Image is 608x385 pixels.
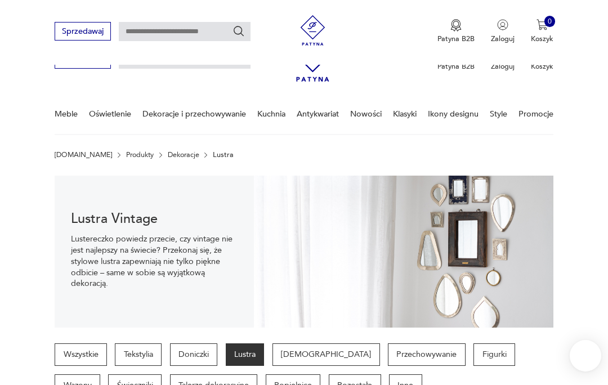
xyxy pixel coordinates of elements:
a: Figurki [473,343,515,366]
a: Dekoracje [168,151,199,159]
button: Sprzedawaj [55,22,110,41]
p: Zaloguj [491,34,515,44]
a: Antykwariat [297,95,339,133]
a: Ikona medaluPatyna B2B [437,19,475,44]
img: Ikona medalu [450,19,462,32]
a: Wszystkie [55,343,107,366]
p: Patyna B2B [437,34,475,44]
p: Patyna B2B [437,61,475,71]
p: Lustra [213,151,234,159]
img: Patyna - sklep z meblami i dekoracjami vintage [294,15,332,46]
p: Zaloguj [491,61,515,71]
a: Meble [55,95,78,133]
a: Style [490,95,507,133]
a: Tekstylia [115,343,162,366]
a: Dekoracje i przechowywanie [142,95,246,133]
div: 0 [544,16,556,27]
h1: Lustra Vintage [71,213,238,226]
iframe: Smartsupp widget button [570,340,601,371]
a: Przechowywanie [388,343,466,366]
a: Ikony designu [428,95,479,133]
img: Ikona koszyka [537,19,548,30]
a: Kuchnia [257,95,285,133]
img: Lustra [254,176,553,328]
p: Koszyk [531,34,553,44]
button: Patyna B2B [437,19,475,44]
a: [DOMAIN_NAME] [55,151,112,159]
a: Oświetlenie [89,95,131,133]
a: Produkty [126,151,154,159]
button: Zaloguj [491,19,515,44]
a: Klasyki [393,95,417,133]
a: Lustra [226,343,265,366]
button: 0Koszyk [531,19,553,44]
img: Ikonka użytkownika [497,19,508,30]
a: Sprzedawaj [55,29,110,35]
button: Szukaj [233,25,245,37]
p: Lustereczko powiedz przecie, czy vintage nie jest najlepszy na świecie? Przekonaj się, że stylowe... [71,234,238,289]
a: [DEMOGRAPHIC_DATA] [272,343,380,366]
a: Promocje [518,95,553,133]
a: Doniczki [170,343,218,366]
p: Koszyk [531,61,553,71]
a: Nowości [350,95,382,133]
